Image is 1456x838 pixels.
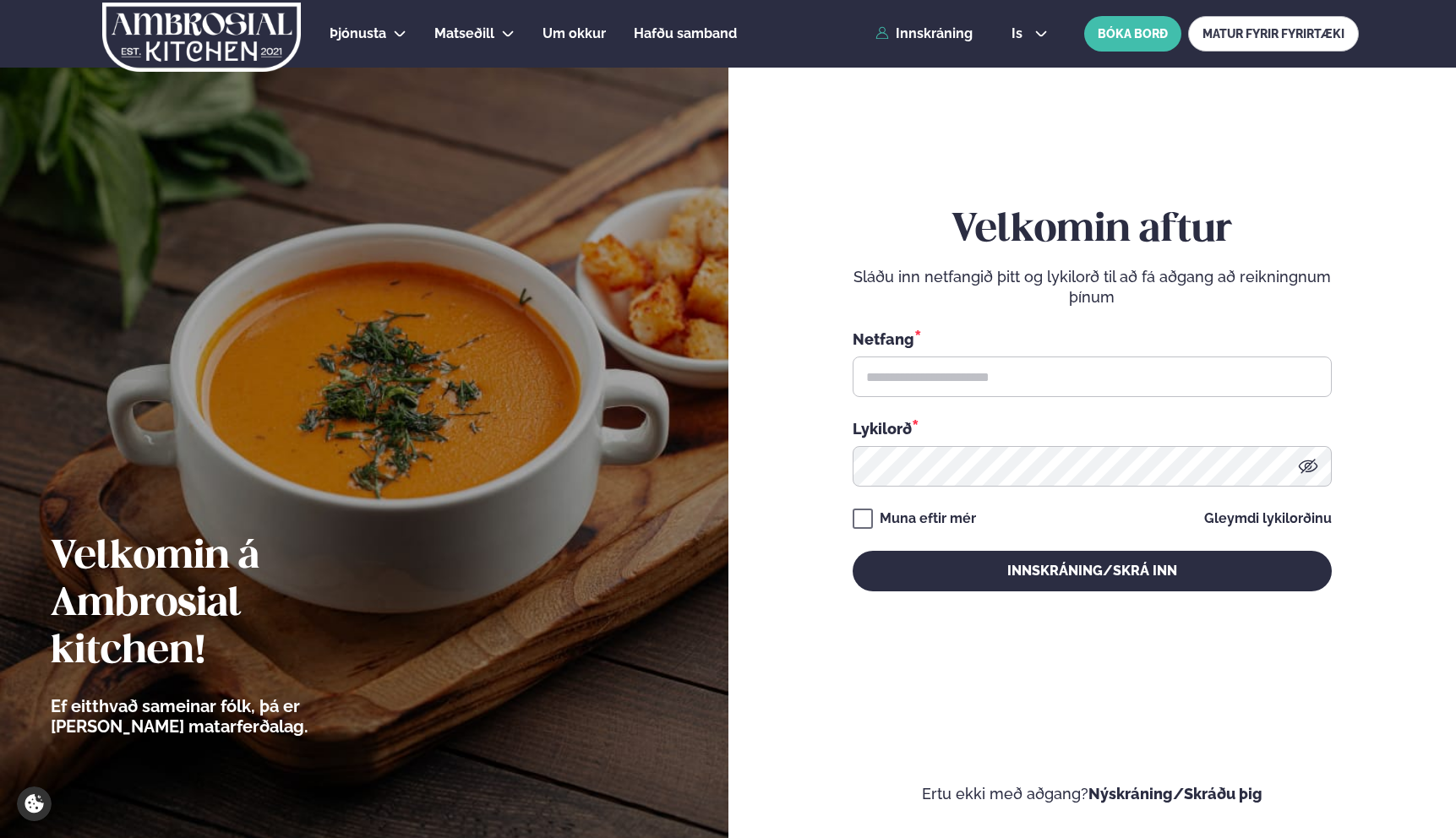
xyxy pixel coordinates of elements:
p: Ef eitthvað sameinar fólk, þá er [PERSON_NAME] matarferðalag. [51,696,401,737]
button: BÓKA BORÐ [1084,16,1181,52]
div: Netfang [853,328,1332,350]
a: Nýskráning/Skráðu þig [1088,785,1262,803]
a: Matseðill [434,24,494,44]
h2: Velkomin aftur [853,207,1332,254]
a: Cookie settings [17,786,52,821]
a: Þjónusta [330,24,386,44]
span: is [1012,27,1028,41]
span: Þjónusta [330,25,386,41]
h2: Velkomin á Ambrosial kitchen! [51,534,401,676]
a: Innskráning [875,26,973,41]
button: Innskráning/Skrá inn [853,551,1332,591]
a: Hafðu samband [634,24,737,44]
span: Hafðu samband [634,25,737,41]
div: Lykilorð [853,417,1332,439]
span: Um okkur [543,25,606,41]
p: Sláðu inn netfangið þitt og lykilorð til að fá aðgang að reikningnum þínum [853,267,1332,307]
span: Matseðill [434,25,494,41]
button: is [998,27,1061,41]
p: Ertu ekki með aðgang? [779,784,1406,804]
a: MATUR FYRIR FYRIRTÆKI [1188,16,1359,52]
a: Gleymdi lykilorðinu [1204,512,1332,525]
a: Um okkur [543,24,606,44]
img: logo [101,3,303,72]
